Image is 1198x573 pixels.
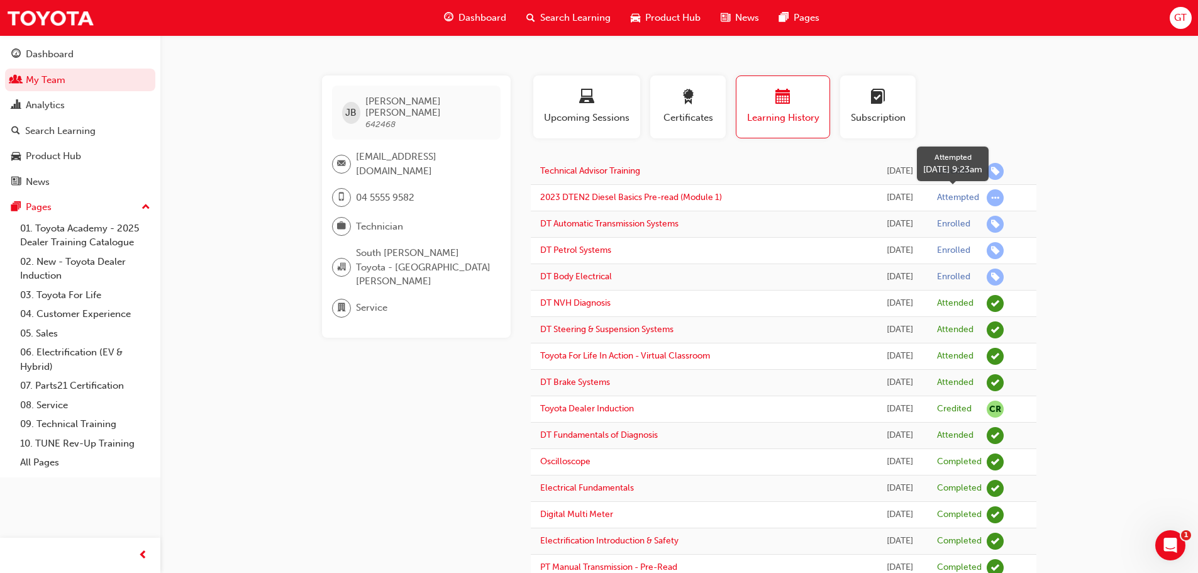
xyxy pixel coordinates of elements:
a: DT Steering & Suspension Systems [540,324,674,335]
a: PT Manual Transmission - Pre-Read [540,562,677,572]
div: Search Learning [25,124,96,138]
span: 1 [1181,530,1191,540]
span: [EMAIL_ADDRESS][DOMAIN_NAME] [356,150,491,178]
div: Tue May 06 2025 09:00:00 GMT+1000 (Australian Eastern Standard Time) [882,376,918,390]
a: 06. Electrification (EV & Hybrid) [15,343,155,376]
a: Digital Multi Meter [540,509,613,520]
div: Enrolled [937,218,970,230]
a: DT Brake Systems [540,377,610,387]
div: Mon Jun 02 2025 09:00:00 GMT+1000 (Australian Eastern Standard Time) [882,323,918,337]
span: 642468 [365,119,396,130]
span: South [PERSON_NAME] Toyota - [GEOGRAPHIC_DATA][PERSON_NAME] [356,246,491,289]
a: Toyota Dealer Induction [540,403,634,414]
span: chart-icon [11,100,21,111]
a: pages-iconPages [769,5,829,31]
span: Dashboard [458,11,506,25]
button: Certificates [650,75,726,138]
div: Tue Aug 19 2025 09:58:29 GMT+1000 (Australian Eastern Standard Time) [882,164,918,179]
span: news-icon [11,177,21,188]
span: GT [1174,11,1187,25]
a: guage-iconDashboard [434,5,516,31]
span: [PERSON_NAME] [PERSON_NAME] [365,96,491,118]
a: DT Petrol Systems [540,245,611,255]
div: Attended [937,324,973,336]
a: DT Body Electrical [540,271,612,282]
a: Analytics [5,94,155,117]
span: learningRecordVerb_COMPLETE-icon [987,533,1004,550]
span: learningRecordVerb_ATTEND-icon [987,295,1004,312]
span: Learning History [746,111,820,125]
div: Tue Aug 19 2025 09:18:31 GMT+1000 (Australian Eastern Standard Time) [882,243,918,258]
span: learningRecordVerb_COMPLETE-icon [987,453,1004,470]
div: Attempted [923,152,982,163]
span: car-icon [631,10,640,26]
span: learningRecordVerb_ENROLL-icon [987,163,1004,180]
img: Trak [6,4,94,32]
iframe: Intercom live chat [1155,530,1185,560]
a: Electrification Introduction & Safety [540,535,679,546]
a: DT NVH Diagnosis [540,298,611,308]
span: Technician [356,220,403,234]
div: Completed [937,535,982,547]
span: Pages [794,11,819,25]
span: learningRecordVerb_ENROLL-icon [987,242,1004,259]
div: Tue Mar 25 2025 23:00:00 GMT+1100 (Australian Eastern Daylight Time) [882,402,918,416]
span: learningRecordVerb_ENROLL-icon [987,216,1004,233]
span: prev-icon [138,548,148,564]
div: Completed [937,456,982,468]
button: GT [1170,7,1192,29]
button: DashboardMy TeamAnalyticsSearch LearningProduct HubNews [5,40,155,196]
span: news-icon [721,10,730,26]
div: Dashboard [26,47,74,62]
div: Attended [937,430,973,442]
div: Credited [937,403,972,415]
span: learningRecordVerb_ATTEND-icon [987,321,1004,338]
button: Subscription [840,75,916,138]
button: Pages [5,196,155,219]
a: 10. TUNE Rev-Up Training [15,434,155,453]
span: learningRecordVerb_ENROLL-icon [987,269,1004,286]
span: pages-icon [779,10,789,26]
span: calendar-icon [775,89,790,106]
a: Electrical Fundamentals [540,482,634,493]
div: Tue Aug 19 2025 09:23:04 GMT+1000 (Australian Eastern Standard Time) [882,191,918,205]
span: learningRecordVerb_ATTEMPT-icon [987,189,1004,206]
a: Toyota For Life In Action - Virtual Classroom [540,350,710,361]
a: 05. Sales [15,324,155,343]
span: JB [345,106,357,120]
span: learningRecordVerb_ATTEND-icon [987,374,1004,391]
span: search-icon [526,10,535,26]
div: Mon Jan 13 2025 07:47:53 GMT+1100 (Australian Eastern Daylight Time) [882,508,918,522]
span: Product Hub [645,11,701,25]
div: Pages [26,200,52,214]
a: 2023 DTEN2 Diesel Basics Pre-read (Module 1) [540,192,722,203]
div: Tue Aug 19 2025 09:20:23 GMT+1000 (Australian Eastern Standard Time) [882,217,918,231]
a: 02. New - Toyota Dealer Induction [15,252,155,286]
div: Tue Feb 04 2025 09:00:00 GMT+1100 (Australian Eastern Daylight Time) [882,428,918,443]
span: briefcase-icon [337,218,346,235]
a: My Team [5,69,155,92]
div: Completed [937,482,982,494]
span: up-icon [141,199,150,216]
span: Service [356,301,387,315]
div: Analytics [26,98,65,113]
a: 04. Customer Experience [15,304,155,324]
a: 08. Service [15,396,155,415]
a: News [5,170,155,194]
span: laptop-icon [579,89,594,106]
button: Learning History [736,75,830,138]
span: learningRecordVerb_ATTEND-icon [987,348,1004,365]
div: Attended [937,377,973,389]
a: Search Learning [5,120,155,143]
a: car-iconProduct Hub [621,5,711,31]
a: search-iconSearch Learning [516,5,621,31]
div: [DATE] 9:23am [923,163,982,176]
span: pages-icon [11,202,21,213]
a: 01. Toyota Academy - 2025 Dealer Training Catalogue [15,219,155,252]
a: 07. Parts21 Certification [15,376,155,396]
span: Subscription [850,111,906,125]
span: News [735,11,759,25]
div: Completed [937,509,982,521]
